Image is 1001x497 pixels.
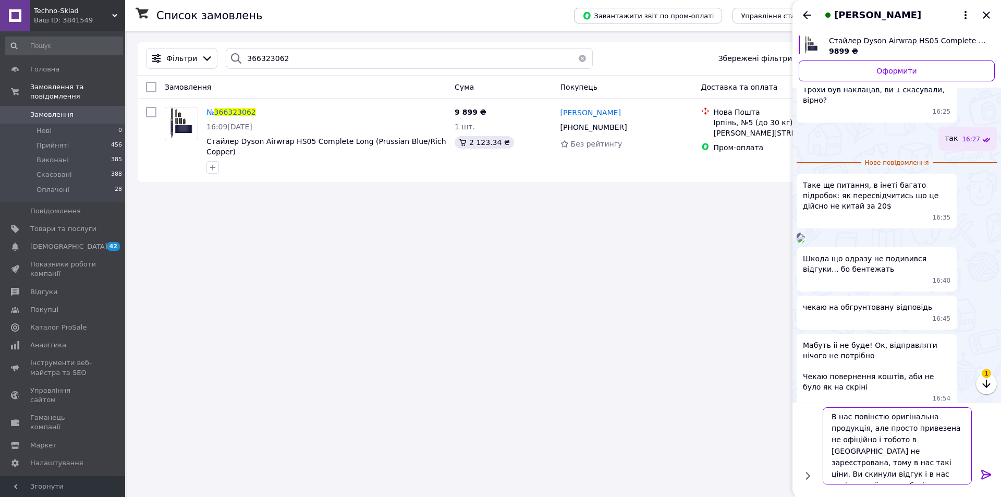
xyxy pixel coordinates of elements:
textarea: В нас повінстю оригінальна продукція, але просто привезена не офіційно і тобото в [GEOGRAPHIC_DAT... [823,407,972,484]
span: Стайлер Dyson Airwrap HS05 Complete Long (Prussian Blue/Rich Copper) [829,35,986,46]
span: 9899 ₴ [829,47,858,55]
span: Фільтри [166,53,197,64]
button: [PERSON_NAME] [822,8,972,22]
button: Показати кнопки [801,469,814,482]
span: [PERSON_NAME] [560,108,621,117]
span: Каталог ProSale [30,323,87,332]
span: Трохи був наклацав, ви 1 скасували, вірно? [803,84,950,105]
span: 1 шт. [455,123,475,131]
span: Товари та послуги [30,224,96,234]
span: 16:27 12.10.2025 [962,135,980,144]
span: Шкода що одразу не подивився відгуки... бо бентежать [803,253,950,274]
a: Оформити [799,60,995,81]
span: 42 [107,242,120,251]
a: №366323062 [206,108,256,116]
div: Ваш ID: 3841549 [34,16,125,25]
span: Управління сайтом [30,386,96,405]
span: 366323062 [214,108,256,116]
button: Управління статусами [733,8,829,23]
span: 16:35 12.10.2025 [933,213,951,222]
span: так [945,133,958,144]
input: Пошук за номером замовлення, ПІБ покупця, номером телефону, Email, номером накладної [226,48,593,69]
span: Таке ще питання, в інеті багато підробок: як пересвідчитись що це дійсно не китай за 20$ [803,180,950,211]
div: Пром-оплата [714,142,862,153]
span: Замовлення та повідомлення [30,82,125,101]
span: 16:45 12.10.2025 [933,314,951,323]
button: Завантажити звіт по пром-оплаті [574,8,722,23]
button: Назад [801,9,813,21]
button: Очистить [572,48,593,69]
button: Закрити [980,9,993,21]
span: Замовлення [30,110,74,119]
span: Прийняті [36,141,69,150]
span: Збережені фільтри: [718,53,795,64]
span: 456 [111,141,122,150]
img: 5069064974_w640_h640_stajler-dyson-airwrap.jpg [805,35,817,54]
span: [PERSON_NAME] [834,8,921,22]
span: 0 [118,126,122,136]
input: Пошук [5,37,123,55]
span: № [206,108,214,116]
span: Аналітика [30,341,66,350]
span: Гаманець компанії [30,413,96,432]
span: 16:25 12.10.2025 [933,107,951,116]
span: Нове повідомлення [861,159,933,167]
img: edc683d5-deb3-4c18-bc0a-1196cd6c019d_w500_h500 [797,234,805,243]
span: 16:54 12.10.2025 [933,394,951,403]
span: Налаштування [30,458,83,468]
a: [PERSON_NAME] [560,107,621,118]
a: Стайлер Dyson Airwrap HS05 Complete Long (Prussian Blue/Rich Copper) [206,137,446,156]
span: 16:40 12.10.2025 [933,276,951,285]
span: Покупець [560,83,597,91]
span: 385 [111,155,122,165]
div: Ірпінь, №5 (до 30 кг): вул. [PERSON_NAME][STREET_ADDRESS] [714,117,862,138]
span: Замовлення [165,83,211,91]
span: Головна [30,65,59,74]
span: чекаю на обгрунтовану відповідь [803,302,932,312]
span: 16:09[DATE] [206,123,252,131]
a: Переглянути товар [799,35,995,56]
span: Завантажити звіт по пром-оплаті [582,11,714,20]
a: Фото товару [165,107,198,140]
span: Показники роботи компанії [30,260,96,278]
span: Без рейтингу [571,140,622,148]
span: Оплачені [36,185,69,195]
div: Нова Пошта [714,107,862,117]
h1: Список замовлень [156,9,262,22]
span: 9 899 ₴ [455,108,486,116]
span: Мабуть іі не буде! Ок, відправляти нічого не потрібно Чекаю повернення коштів, аби не було як на ... [803,340,950,392]
span: Cума [455,83,474,91]
span: 1 [982,369,991,378]
span: Маркет [30,441,57,450]
span: Виконані [36,155,69,165]
span: 388 [111,170,122,179]
img: Фото товару [170,107,193,140]
span: Покупці [30,305,58,314]
span: Управління статусами [741,12,821,20]
span: [DEMOGRAPHIC_DATA] [30,242,107,251]
div: [PHONE_NUMBER] [558,120,629,135]
span: Скасовані [36,170,72,179]
span: Доставка та оплата [701,83,778,91]
span: Інструменти веб-майстра та SEO [30,358,96,377]
span: 28 [115,185,122,195]
span: Techno-Sklad [34,6,112,16]
div: 2 123.34 ₴ [455,136,514,149]
span: Відгуки [30,287,57,297]
span: Нові [36,126,52,136]
span: Повідомлення [30,207,81,216]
